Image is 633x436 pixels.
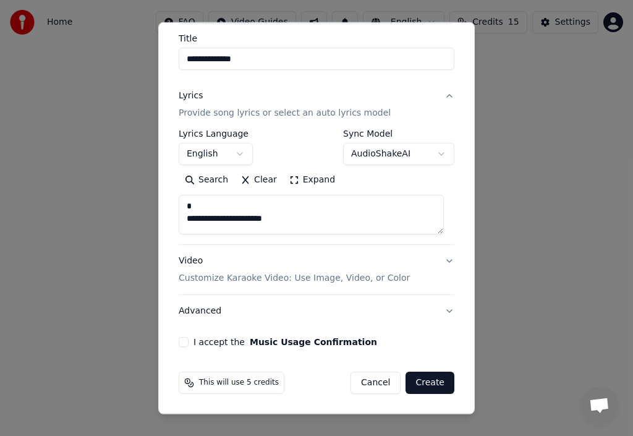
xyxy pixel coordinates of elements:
button: Search [179,170,234,190]
button: Advanced [179,295,454,327]
button: LyricsProvide song lyrics or select an auto lyrics model [179,80,454,129]
button: Create [406,372,454,394]
button: Expand [283,170,341,190]
button: Clear [234,170,283,190]
div: Video [179,255,410,284]
span: This will use 5 credits [199,378,279,388]
label: Title [179,34,454,43]
p: Customize Karaoke Video: Use Image, Video, or Color [179,272,410,284]
div: LyricsProvide song lyrics or select an auto lyrics model [179,129,454,244]
button: VideoCustomize Karaoke Video: Use Image, Video, or Color [179,245,454,294]
label: Sync Model [343,129,454,138]
p: Provide song lyrics or select an auto lyrics model [179,107,391,119]
button: I accept the [250,338,377,346]
label: Lyrics Language [179,129,253,138]
div: Lyrics [179,90,203,102]
button: Cancel [350,372,401,394]
label: I accept the [193,338,377,346]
